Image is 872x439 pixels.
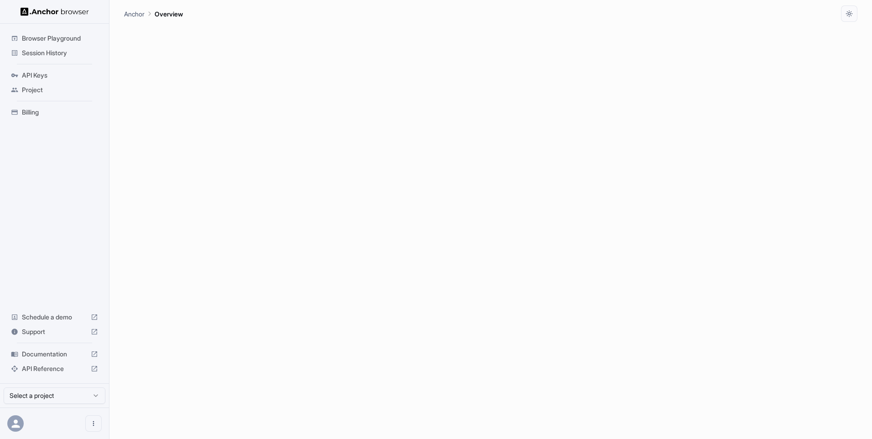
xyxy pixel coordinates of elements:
nav: breadcrumb [124,9,183,19]
p: Anchor [124,9,145,19]
div: Project [7,83,102,97]
span: Billing [22,108,98,117]
div: Browser Playground [7,31,102,46]
span: Support [22,327,87,336]
span: Schedule a demo [22,313,87,322]
span: API Reference [22,364,87,373]
span: Session History [22,48,98,57]
div: Documentation [7,347,102,361]
div: Support [7,324,102,339]
button: Open menu [85,415,102,432]
img: Anchor Logo [21,7,89,16]
div: Schedule a demo [7,310,102,324]
div: Billing [7,105,102,120]
p: Overview [155,9,183,19]
span: API Keys [22,71,98,80]
span: Browser Playground [22,34,98,43]
span: Project [22,85,98,94]
div: Session History [7,46,102,60]
span: Documentation [22,350,87,359]
div: API Keys [7,68,102,83]
div: API Reference [7,361,102,376]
